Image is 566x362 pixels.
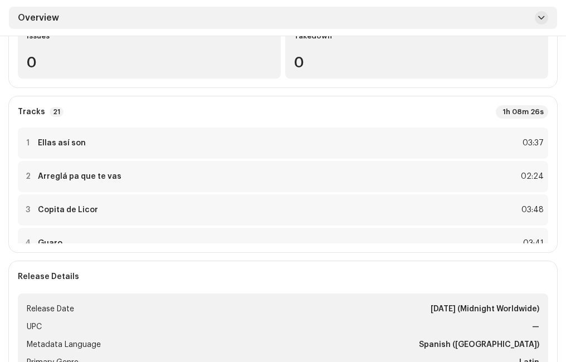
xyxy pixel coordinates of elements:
[18,13,59,22] span: Overview
[18,107,45,116] strong: Tracks
[27,302,74,316] span: Release Date
[27,32,272,41] div: Issues
[294,32,539,41] div: Takedown
[18,272,79,281] strong: Release Details
[50,107,64,117] p-badge: 21
[419,338,539,351] strong: Spanish ([GEOGRAPHIC_DATA])
[519,237,544,250] div: 03:41
[532,320,539,334] strong: —
[38,139,86,148] strong: Ellas así son
[496,105,548,119] div: 1h 08m 26s
[431,302,539,316] strong: [DATE] (Midnight Worldwide)
[38,239,62,248] strong: Guaro
[519,170,544,183] div: 02:24
[519,136,544,150] div: 03:37
[27,320,42,334] span: UPC
[38,206,98,214] strong: Copita de Licor
[519,203,544,217] div: 03:48
[27,338,101,351] span: Metadata Language
[38,172,121,181] strong: Arreglá pa que te vas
